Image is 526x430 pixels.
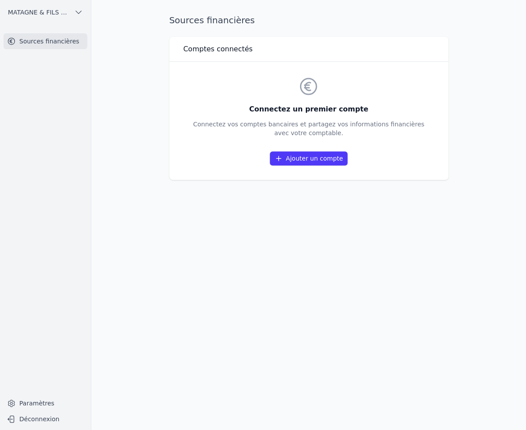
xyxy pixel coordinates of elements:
[193,120,424,137] p: Connectez vos comptes bancaires et partagez vos informations financières avec votre comptable.
[8,8,71,17] span: MATAGNE & FILS SRL
[4,33,87,49] a: Sources financières
[270,151,347,165] a: Ajouter un compte
[193,104,424,115] h3: Connectez un premier compte
[4,396,87,410] a: Paramètres
[183,44,253,54] h3: Comptes connectés
[169,14,255,26] h1: Sources financières
[4,5,87,19] button: MATAGNE & FILS SRL
[4,412,87,426] button: Déconnexion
